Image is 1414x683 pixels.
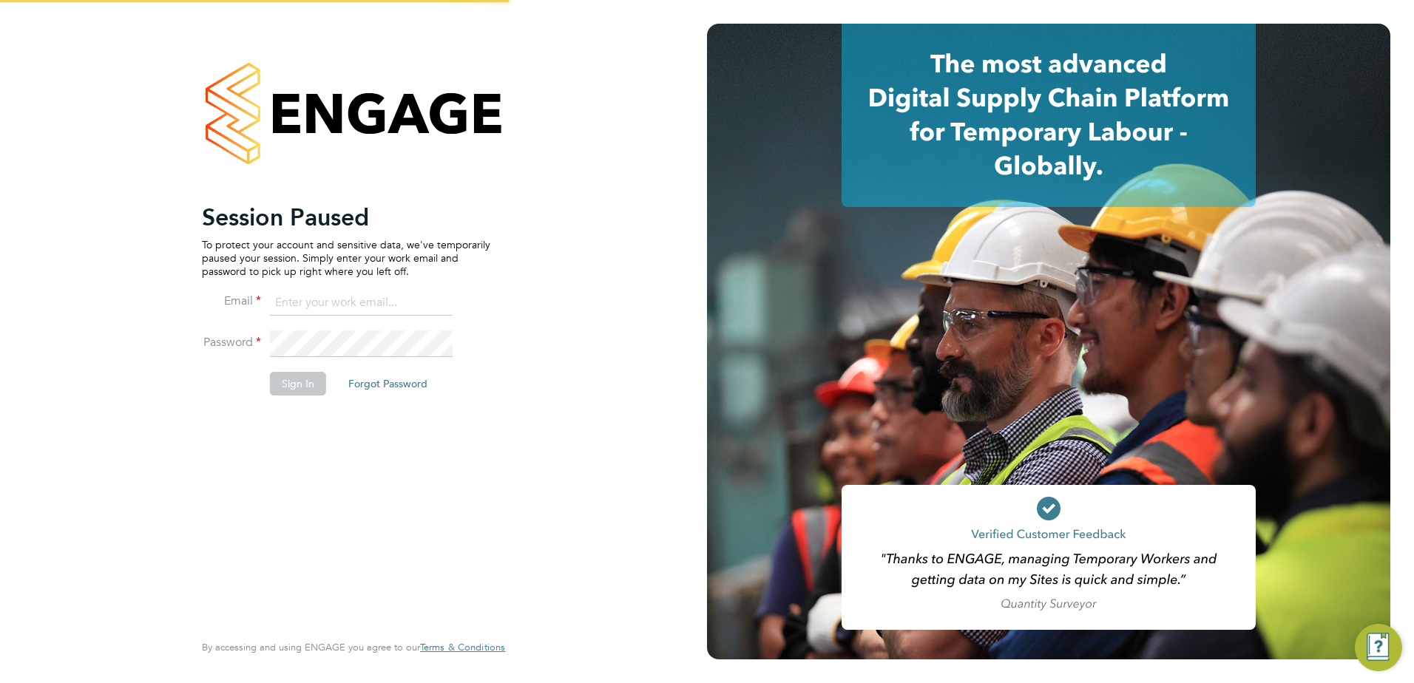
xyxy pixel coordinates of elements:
span: By accessing and using ENGAGE you agree to our [202,641,505,653]
label: Password [202,335,261,350]
a: Terms & Conditions [420,642,505,653]
p: To protect your account and sensitive data, we've temporarily paused your session. Simply enter y... [202,238,490,279]
button: Forgot Password [336,372,439,395]
span: Terms & Conditions [420,641,505,653]
button: Engage Resource Center [1355,624,1402,671]
input: Enter your work email... [270,290,453,316]
label: Email [202,293,261,309]
button: Sign In [270,372,326,395]
h2: Session Paused [202,203,490,232]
